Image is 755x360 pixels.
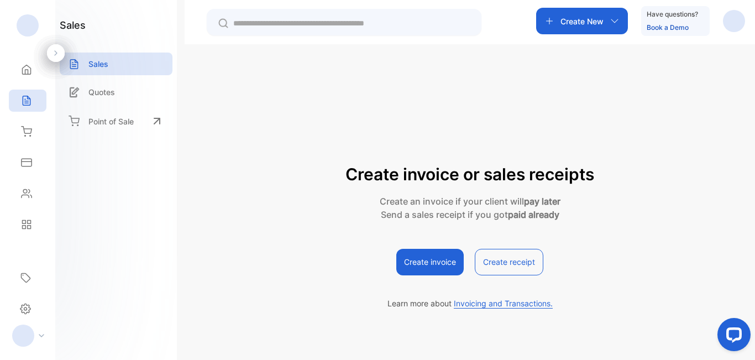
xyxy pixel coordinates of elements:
[345,195,594,208] p: Create an invoice if your client will
[524,196,560,207] strong: pay later
[60,53,172,75] a: Sales
[60,18,86,33] h1: sales
[88,116,134,127] p: Point of Sale
[475,249,543,275] button: Create receipt
[709,314,755,360] iframe: LiveChat chat widget
[560,15,604,27] p: Create New
[387,298,553,309] p: Learn more about
[647,9,698,20] p: Have questions?
[647,23,689,32] a: Book a Demo
[88,58,108,70] p: Sales
[60,109,172,133] a: Point of Sale
[454,299,553,309] span: Invoicing and Transactions.
[345,208,594,221] p: Send a sales receipt if you got
[396,249,464,275] button: Create invoice
[345,162,594,187] p: Create invoice or sales receipts
[88,86,115,98] p: Quotes
[536,8,628,34] button: Create New
[508,209,559,220] strong: paid already
[60,81,172,103] a: Quotes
